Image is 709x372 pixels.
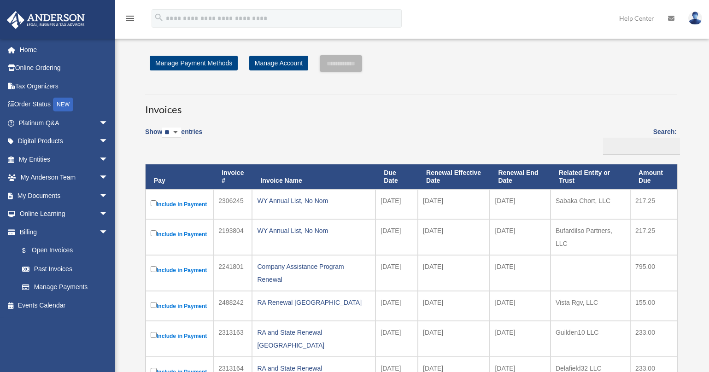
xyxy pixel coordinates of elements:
[151,300,208,312] label: Include in Payment
[99,186,117,205] span: arrow_drop_down
[630,219,677,255] td: 217.25
[490,164,551,189] th: Renewal End Date: activate to sort column ascending
[375,219,418,255] td: [DATE]
[99,132,117,151] span: arrow_drop_down
[257,326,370,352] div: RA and State Renewal [GEOGRAPHIC_DATA]
[490,189,551,219] td: [DATE]
[151,266,157,272] input: Include in Payment
[490,291,551,321] td: [DATE]
[151,228,208,240] label: Include in Payment
[151,330,208,342] label: Include in Payment
[418,164,490,189] th: Renewal Effective Date: activate to sort column ascending
[213,255,252,291] td: 2241801
[151,264,208,276] label: Include in Payment
[6,169,122,187] a: My Anderson Teamarrow_drop_down
[13,241,113,260] a: $Open Invoices
[688,12,702,25] img: User Pic
[257,194,370,207] div: WY Annual List, No Nom
[124,16,135,24] a: menu
[6,205,122,223] a: Online Learningarrow_drop_down
[213,164,252,189] th: Invoice #: activate to sort column ascending
[6,95,122,114] a: Order StatusNEW
[146,164,213,189] th: Pay: activate to sort column descending
[600,126,677,155] label: Search:
[99,223,117,242] span: arrow_drop_down
[4,11,88,29] img: Anderson Advisors Platinum Portal
[162,128,181,138] select: Showentries
[630,255,677,291] td: 795.00
[213,291,252,321] td: 2488242
[213,321,252,357] td: 2313163
[154,12,164,23] i: search
[6,186,122,205] a: My Documentsarrow_drop_down
[375,321,418,357] td: [DATE]
[150,56,238,70] a: Manage Payment Methods
[418,189,490,219] td: [DATE]
[13,278,117,296] a: Manage Payments
[6,132,122,151] a: Digital Productsarrow_drop_down
[99,150,117,169] span: arrow_drop_down
[551,164,630,189] th: Related Entity or Trust: activate to sort column ascending
[99,205,117,224] span: arrow_drop_down
[145,94,677,117] h3: Invoices
[490,219,551,255] td: [DATE]
[6,77,122,95] a: Tax Organizers
[630,189,677,219] td: 217.25
[6,150,122,169] a: My Entitiesarrow_drop_down
[99,169,117,187] span: arrow_drop_down
[490,321,551,357] td: [DATE]
[490,255,551,291] td: [DATE]
[53,98,73,111] div: NEW
[551,189,630,219] td: Sabaka Chort, LLC
[418,321,490,357] td: [DATE]
[551,291,630,321] td: Vista Rgv, LLC
[151,198,208,210] label: Include in Payment
[151,302,157,308] input: Include in Payment
[630,291,677,321] td: 155.00
[213,219,252,255] td: 2193804
[551,219,630,255] td: Bufardilso Partners, LLC
[630,321,677,357] td: 233.00
[99,114,117,133] span: arrow_drop_down
[145,126,202,147] label: Show entries
[151,230,157,236] input: Include in Payment
[13,260,117,278] a: Past Invoices
[6,114,122,132] a: Platinum Q&Aarrow_drop_down
[6,59,122,77] a: Online Ordering
[418,291,490,321] td: [DATE]
[151,200,157,206] input: Include in Payment
[418,255,490,291] td: [DATE]
[603,138,680,155] input: Search:
[375,255,418,291] td: [DATE]
[630,164,677,189] th: Amount Due: activate to sort column ascending
[124,13,135,24] i: menu
[375,291,418,321] td: [DATE]
[375,189,418,219] td: [DATE]
[151,332,157,338] input: Include in Payment
[418,219,490,255] td: [DATE]
[6,41,122,59] a: Home
[257,260,370,286] div: Company Assistance Program Renewal
[6,296,122,314] a: Events Calendar
[252,164,375,189] th: Invoice Name: activate to sort column ascending
[257,224,370,237] div: WY Annual List, No Nom
[551,321,630,357] td: Guilden10 LLC
[27,245,32,256] span: $
[375,164,418,189] th: Due Date: activate to sort column ascending
[249,56,308,70] a: Manage Account
[6,223,117,241] a: Billingarrow_drop_down
[213,189,252,219] td: 2306245
[257,296,370,309] div: RA Renewal [GEOGRAPHIC_DATA]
